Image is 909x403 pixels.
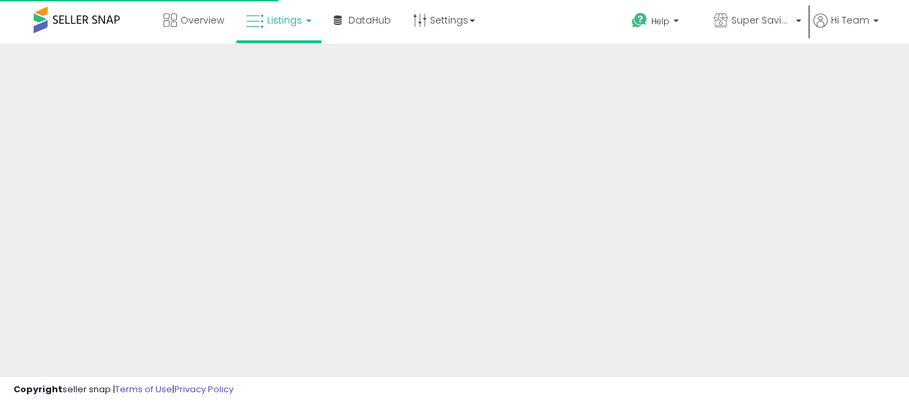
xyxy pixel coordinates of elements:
span: DataHub [349,13,391,27]
i: Get Help [631,12,648,29]
a: Help [621,2,702,44]
a: Hi Team [813,13,879,44]
span: Overview [180,13,224,27]
span: Listings [267,13,302,27]
div: seller snap | | [13,383,233,396]
a: Privacy Policy [174,383,233,396]
span: Hi Team [831,13,869,27]
strong: Copyright [13,383,63,396]
a: Terms of Use [115,383,172,396]
span: Super Savings Now (NEW) [731,13,792,27]
span: Help [651,15,669,27]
